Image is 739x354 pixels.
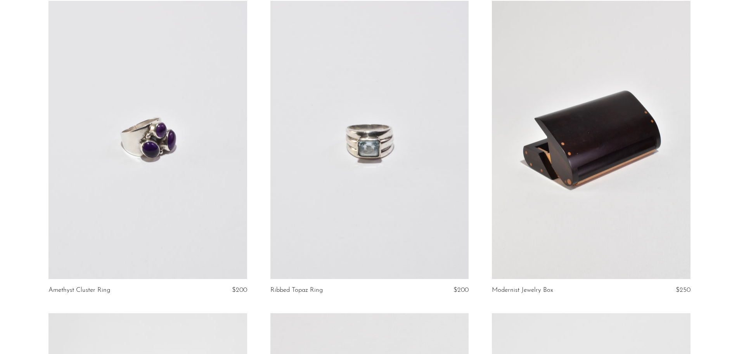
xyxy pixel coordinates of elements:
[270,287,323,294] a: Ribbed Topaz Ring
[232,287,247,293] span: $200
[676,287,691,293] span: $250
[492,287,553,294] a: Modernist Jewelry Box
[453,287,469,293] span: $200
[48,287,110,294] a: Amethyst Cluster Ring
